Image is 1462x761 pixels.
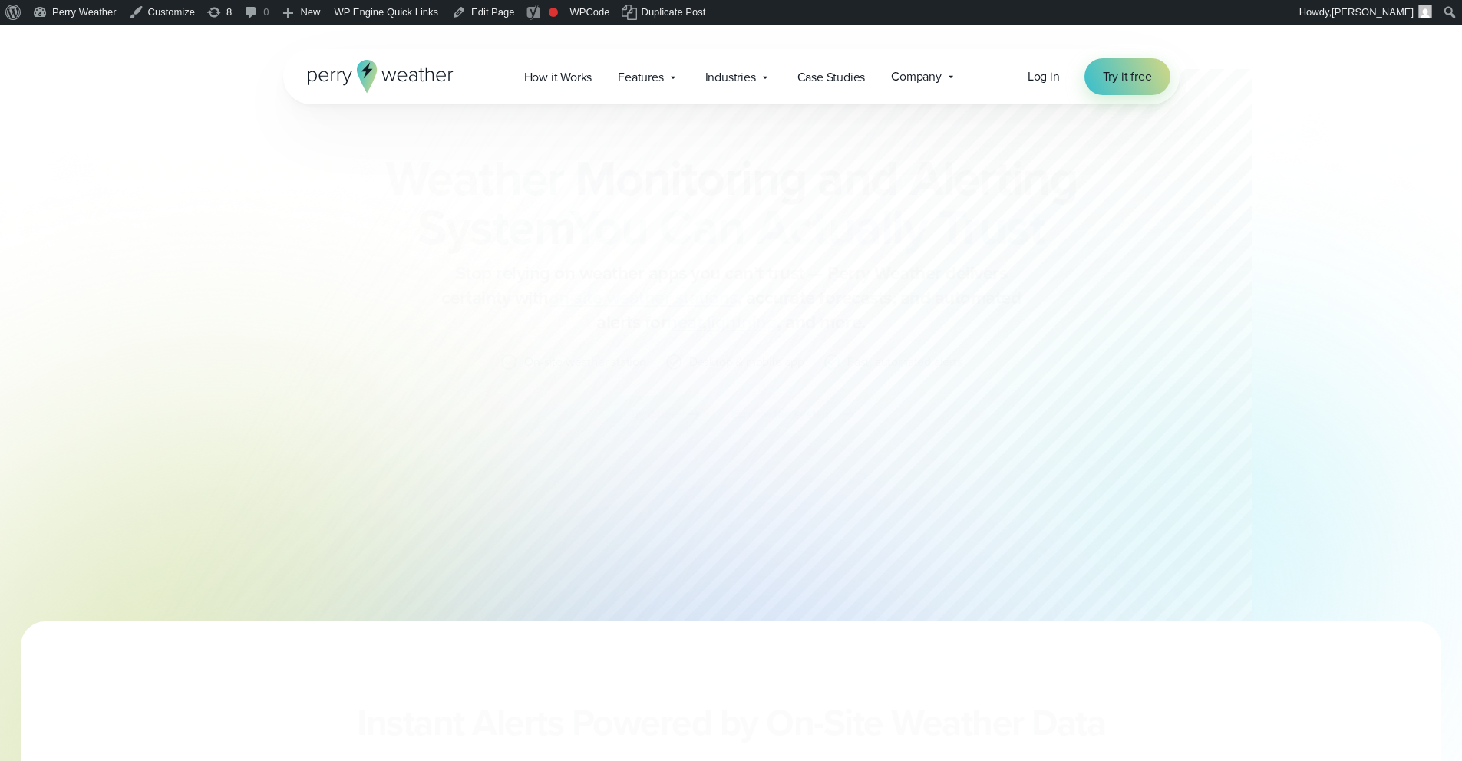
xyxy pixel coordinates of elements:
div: Focus keyphrase not set [549,8,558,17]
span: How it Works [524,68,592,87]
span: Features [618,68,663,87]
span: Company [891,68,942,86]
a: Log in [1028,68,1060,86]
a: How it Works [511,61,606,93]
a: Case Studies [784,61,879,93]
span: [PERSON_NAME] [1332,6,1414,18]
span: Log in [1028,68,1060,85]
span: Try it free [1103,68,1152,86]
span: Industries [705,68,756,87]
a: Try it free [1084,58,1170,95]
span: Case Studies [797,68,866,87]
